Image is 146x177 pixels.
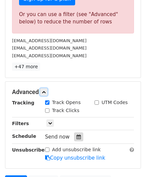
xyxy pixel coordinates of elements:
[12,134,36,139] strong: Schedule
[12,147,45,153] strong: Unsubscribe
[12,100,34,105] strong: Tracking
[12,63,40,71] a: +47 more
[52,99,81,106] label: Track Opens
[45,155,105,161] a: Copy unsubscribe link
[12,88,134,96] h5: Advanced
[19,11,127,26] div: Or you can use a filter (see "Advanced" below) to reduce the number of rows
[52,107,80,114] label: Track Clicks
[45,134,70,140] span: Send now
[12,46,87,51] small: [EMAIL_ADDRESS][DOMAIN_NAME]
[12,121,29,126] strong: Filters
[52,146,101,153] label: Add unsubscribe link
[113,145,146,177] iframe: Chat Widget
[102,99,128,106] label: UTM Codes
[12,38,87,43] small: [EMAIL_ADDRESS][DOMAIN_NAME]
[12,53,87,58] small: [EMAIL_ADDRESS][DOMAIN_NAME]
